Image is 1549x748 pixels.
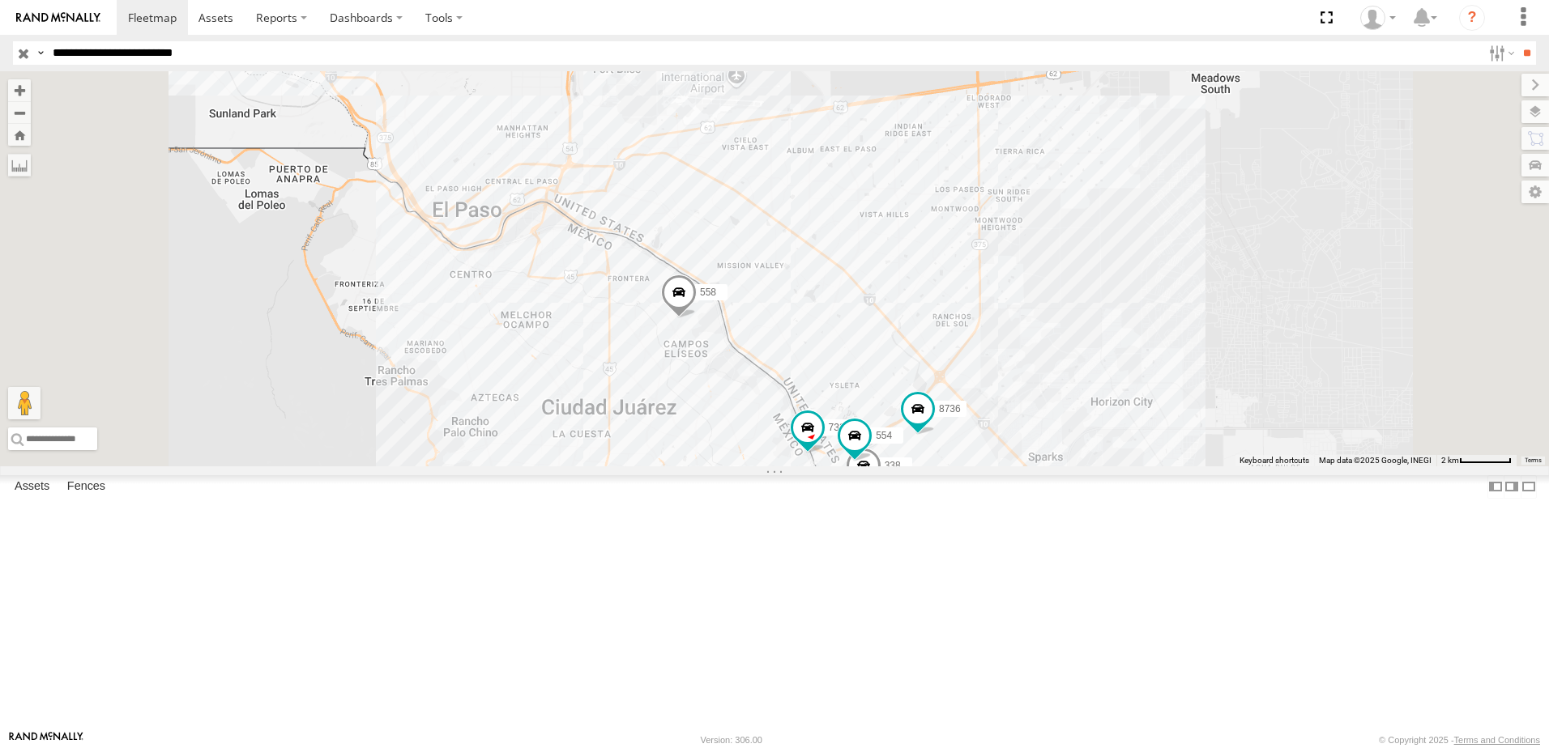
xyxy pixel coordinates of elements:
label: Dock Summary Table to the Left [1487,475,1504,499]
a: Terms and Conditions [1454,735,1540,745]
span: Map data ©2025 Google, INEGI [1319,456,1432,465]
label: Fences [59,475,113,498]
button: Drag Pegman onto the map to open Street View [8,387,41,419]
span: 7323 [829,422,851,433]
label: Dock Summary Table to the Right [1504,475,1520,499]
label: Map Settings [1521,181,1549,203]
button: Zoom Home [8,124,31,146]
img: rand-logo.svg [16,12,100,23]
span: 2 km [1441,456,1459,465]
div: Version: 306.00 [701,735,762,745]
label: Search Query [34,41,47,65]
i: ? [1459,5,1485,31]
span: 8736 [939,404,961,415]
button: Zoom out [8,101,31,124]
label: Assets [6,475,58,498]
div: © Copyright 2025 - [1379,735,1540,745]
label: Measure [8,154,31,176]
a: Visit our Website [9,732,83,748]
a: Terms (opens in new tab) [1525,457,1542,464]
button: Keyboard shortcuts [1240,455,1309,466]
label: Hide Summary Table [1521,475,1537,499]
label: Search Filter Options [1483,41,1517,65]
span: 558 [700,287,716,298]
button: Map Scale: 2 km per 61 pixels [1436,455,1517,466]
span: 554 [876,430,892,441]
span: 338 [885,461,901,472]
button: Zoom in [8,79,31,101]
div: omar hernandez [1355,6,1402,30]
